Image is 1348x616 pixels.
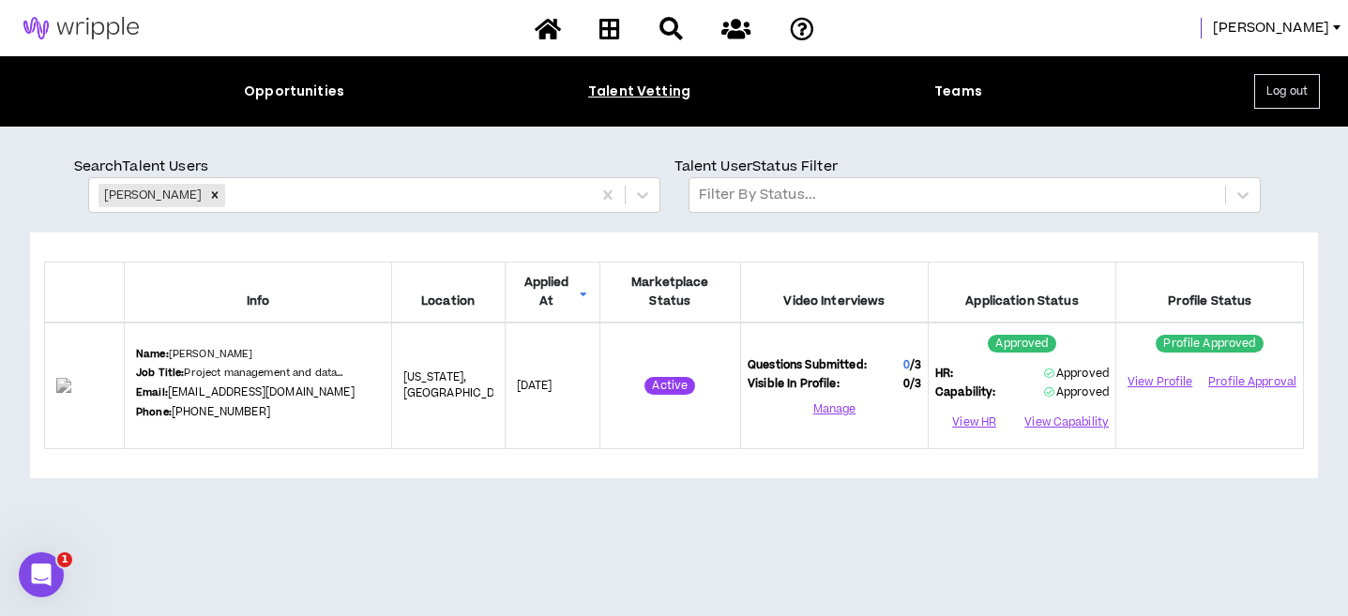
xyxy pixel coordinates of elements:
th: Video Interviews [741,263,929,323]
button: View Capability [1024,409,1109,437]
button: Log out [1254,74,1320,109]
div: [PERSON_NAME] [98,184,205,207]
button: Manage [748,396,921,424]
b: Name: [136,347,169,361]
span: 0 [903,357,910,373]
th: Location [391,263,505,323]
th: Marketplace Status [599,263,740,323]
p: [DATE] [517,378,588,395]
sup: Profile Approved [1156,335,1263,353]
p: Search Talent Users [74,157,674,177]
img: gXXsYZOAtzuWiII6VGnA69dep9XAyR0ttlYDkxX9.png [56,378,113,393]
a: [EMAIL_ADDRESS][DOMAIN_NAME] [168,384,355,400]
p: Talent User Status Filter [674,157,1275,177]
sup: Approved [988,335,1055,353]
sup: Active [644,377,695,395]
span: Approved [1044,384,1109,400]
span: Questions Submitted: [748,357,867,374]
span: / 3 [910,376,921,392]
div: Teams [934,82,982,101]
th: Application Status [929,263,1116,323]
iframe: Intercom live chat [19,552,64,597]
button: Profile Approval [1208,368,1296,396]
b: Phone: [136,405,172,419]
div: Remove Neel Golikeri [204,184,225,207]
span: [US_STATE] , [GEOGRAPHIC_DATA] [403,369,519,402]
span: Approved [1044,366,1109,382]
span: Visible In Profile: [748,376,840,393]
span: [PERSON_NAME] [1213,18,1329,38]
button: View HR [935,409,1013,437]
span: 0 [903,376,921,393]
span: 1 [57,552,72,567]
div: Opportunities [244,82,344,101]
span: Capability: [935,384,996,401]
th: Info [125,263,392,323]
b: Job Title: [136,366,184,380]
p: [PERSON_NAME] [136,347,253,362]
span: Applied At [517,274,588,309]
a: [PHONE_NUMBER] [172,404,270,420]
span: / 3 [910,357,921,373]
a: View Profile [1123,366,1197,398]
p: Project management and data consultant [136,366,380,381]
b: Email: [136,385,168,399]
span: HR: [935,366,953,383]
th: Profile Status [1116,263,1304,323]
